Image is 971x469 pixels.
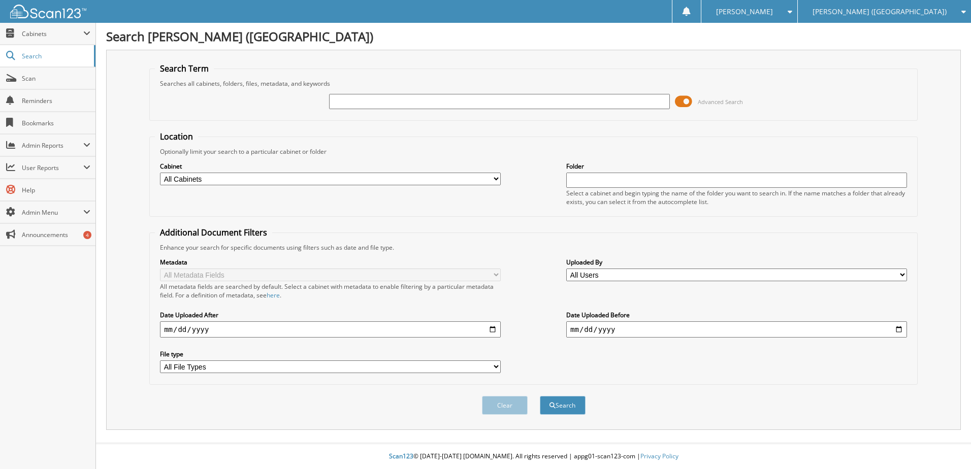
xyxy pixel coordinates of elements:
[640,452,678,460] a: Privacy Policy
[83,231,91,239] div: 4
[566,162,907,171] label: Folder
[22,163,83,172] span: User Reports
[566,258,907,266] label: Uploaded By
[10,5,86,18] img: scan123-logo-white.svg
[160,321,501,338] input: start
[155,63,214,74] legend: Search Term
[160,162,501,171] label: Cabinet
[160,258,501,266] label: Metadata
[389,452,413,460] span: Scan123
[96,444,971,469] div: © [DATE]-[DATE] [DOMAIN_NAME]. All rights reserved | appg01-scan123-com |
[716,9,773,15] span: [PERSON_NAME]
[482,396,528,415] button: Clear
[540,396,586,415] button: Search
[106,28,961,45] h1: Search [PERSON_NAME] ([GEOGRAPHIC_DATA])
[155,227,272,238] legend: Additional Document Filters
[566,321,907,338] input: end
[267,291,280,299] a: here
[813,9,947,15] span: [PERSON_NAME] ([GEOGRAPHIC_DATA])
[22,186,90,194] span: Help
[22,29,83,38] span: Cabinets
[155,243,912,252] div: Enhance your search for specific documents using filters such as date and file type.
[566,189,907,206] div: Select a cabinet and begin typing the name of the folder you want to search in. If the name match...
[566,311,907,319] label: Date Uploaded Before
[698,98,743,106] span: Advanced Search
[22,230,90,239] span: Announcements
[155,79,912,88] div: Searches all cabinets, folders, files, metadata, and keywords
[22,119,90,127] span: Bookmarks
[155,147,912,156] div: Optionally limit your search to a particular cabinet or folder
[155,131,198,142] legend: Location
[160,282,501,299] div: All metadata fields are searched by default. Select a cabinet with metadata to enable filtering b...
[22,96,90,105] span: Reminders
[22,141,83,150] span: Admin Reports
[22,52,89,60] span: Search
[160,350,501,358] label: File type
[22,74,90,83] span: Scan
[160,311,501,319] label: Date Uploaded After
[22,208,83,217] span: Admin Menu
